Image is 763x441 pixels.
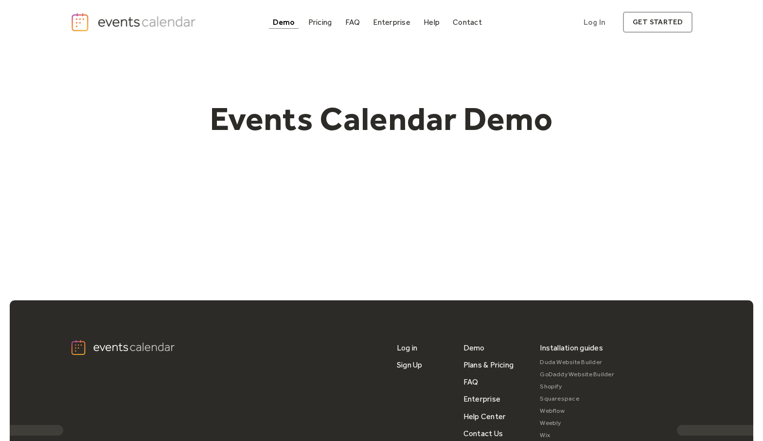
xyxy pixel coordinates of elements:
a: Pricing [304,16,336,29]
a: Duda Website Builder [540,356,614,368]
a: Log In [574,12,615,33]
a: Log in [397,339,417,356]
div: Contact [453,19,482,25]
div: Help [424,19,440,25]
a: Weebly [540,417,614,429]
a: Shopify [540,381,614,393]
h1: Events Calendar Demo [195,99,568,139]
div: Pricing [308,19,332,25]
a: GoDaddy Website Builder [540,368,614,381]
a: home [71,12,199,32]
a: Demo [269,16,299,29]
a: Squarespace [540,393,614,405]
div: Enterprise [373,19,410,25]
a: Sign Up [397,356,423,373]
a: Enterprise [463,390,500,407]
a: Contact [449,16,486,29]
a: Enterprise [369,16,414,29]
a: Plans & Pricing [463,356,514,373]
a: Demo [463,339,485,356]
div: Installation guides [540,339,603,356]
div: Demo [273,19,295,25]
a: FAQ [341,16,364,29]
a: Help [420,16,444,29]
div: FAQ [345,19,360,25]
a: Webflow [540,405,614,417]
a: get started [623,12,692,33]
a: FAQ [463,373,479,390]
a: Help Center [463,408,506,425]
